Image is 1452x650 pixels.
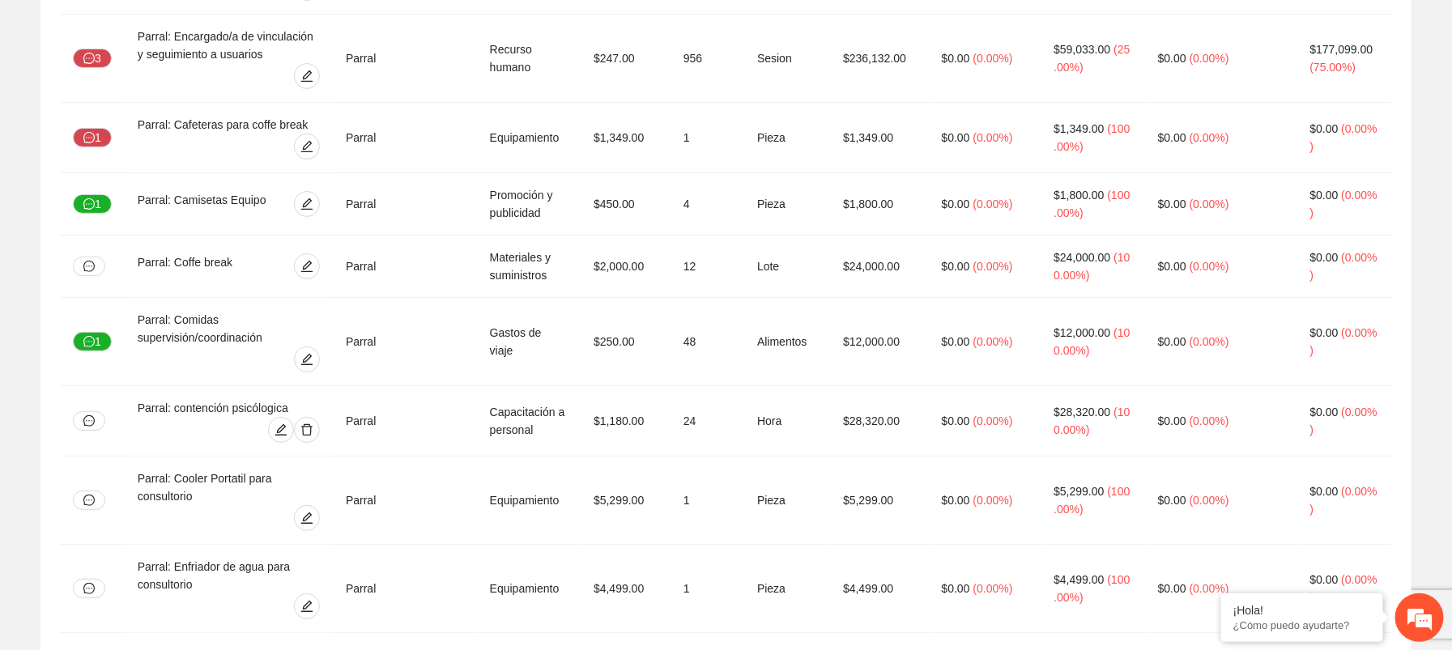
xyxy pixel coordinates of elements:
[973,198,1013,210] span: ( 0.00% )
[973,260,1013,273] span: ( 0.00% )
[744,298,830,386] td: Alimentos
[333,103,477,173] td: Parral
[1054,573,1130,604] span: ( 100.00% )
[294,253,320,279] button: edit
[333,173,477,236] td: Parral
[1054,189,1104,202] span: $1,800.00
[268,417,294,443] button: edit
[266,8,304,47] div: Minimizar ventana de chat en vivo
[295,353,319,366] span: edit
[83,53,95,66] span: message
[1310,573,1377,604] span: ( 0.00% )
[73,49,112,68] button: message3
[830,236,929,298] td: $24,000.00
[477,15,581,103] td: Recurso humano
[138,399,320,417] div: Parral: contención psicólogica
[477,457,581,545] td: Equipamiento
[1190,131,1229,144] span: ( 0.00% )
[94,216,224,380] span: Estamos en línea.
[333,545,477,633] td: Parral
[1190,260,1229,273] span: ( 0.00% )
[84,83,272,104] div: Chatee con nosotros ahora
[744,236,830,298] td: Lote
[1310,189,1377,219] span: ( 0.00% )
[138,116,320,134] div: Parral: Cafeteras para coffe break
[73,128,112,147] button: message1
[830,386,929,457] td: $28,320.00
[830,173,929,236] td: $1,800.00
[294,505,320,531] button: edit
[1190,414,1229,427] span: ( 0.00% )
[1054,122,1130,153] span: ( 100.00% )
[1054,485,1130,516] span: ( 100.00% )
[1190,582,1229,595] span: ( 0.00% )
[1310,573,1339,586] span: $0.00
[8,442,309,499] textarea: Escriba su mensaje y pulse “Intro”
[294,417,320,443] button: delete
[581,457,671,545] td: $5,299.00
[1158,494,1186,507] span: $0.00
[581,386,671,457] td: $1,180.00
[1310,61,1356,74] span: ( 75.00% )
[581,15,671,103] td: $247.00
[294,134,320,159] button: edit
[295,70,319,83] span: edit
[744,173,830,236] td: Pieza
[973,131,1013,144] span: ( 0.00% )
[1054,326,1110,339] span: $12,000.00
[1158,260,1186,273] span: $0.00
[83,261,95,272] span: message
[138,253,263,279] div: Parral: Coffe break
[294,191,320,217] button: edit
[1310,326,1377,357] span: ( 0.00% )
[294,593,320,619] button: edit
[477,236,581,298] td: Materiales y suministros
[138,469,320,505] div: Parral: Cooler Portatil para consultorio
[942,414,970,427] span: $0.00
[83,132,95,145] span: message
[1054,485,1104,498] span: $5,299.00
[73,332,112,351] button: message1
[744,386,830,457] td: Hora
[1158,335,1186,348] span: $0.00
[744,15,830,103] td: Sesion
[942,335,970,348] span: $0.00
[1310,406,1377,436] span: ( 0.00% )
[1158,414,1186,427] span: $0.00
[581,236,671,298] td: $2,000.00
[333,236,477,298] td: Parral
[83,583,95,594] span: message
[581,298,671,386] td: $250.00
[1054,43,1130,74] span: ( 25.00% )
[73,579,105,598] button: message
[1054,189,1130,219] span: ( 100.00% )
[295,198,319,210] span: edit
[942,582,970,595] span: $0.00
[83,415,95,427] span: message
[333,15,477,103] td: Parral
[1158,198,1186,210] span: $0.00
[581,103,671,173] td: $1,349.00
[671,298,744,386] td: 48
[1054,251,1130,282] span: ( 100.00% )
[83,336,95,349] span: message
[477,386,581,457] td: Capacitación a personal
[477,298,581,386] td: Gastos de viaje
[138,191,280,217] div: Parral: Camisetas Equipo
[1190,335,1229,348] span: ( 0.00% )
[1310,189,1339,202] span: $0.00
[581,545,671,633] td: $4,499.00
[477,103,581,173] td: Equipamiento
[295,260,319,273] span: edit
[1054,573,1104,586] span: $4,499.00
[138,28,320,63] div: Parral: Encargado/a de vinculación y seguimiento a usuarios
[1310,122,1339,135] span: $0.00
[744,103,830,173] td: Pieza
[1310,485,1339,498] span: $0.00
[1054,43,1110,56] span: $59,033.00
[671,103,744,173] td: 1
[138,311,320,346] div: Parral: Comidas supervisión/coordinación
[269,423,293,436] span: edit
[1158,52,1186,65] span: $0.00
[333,386,477,457] td: Parral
